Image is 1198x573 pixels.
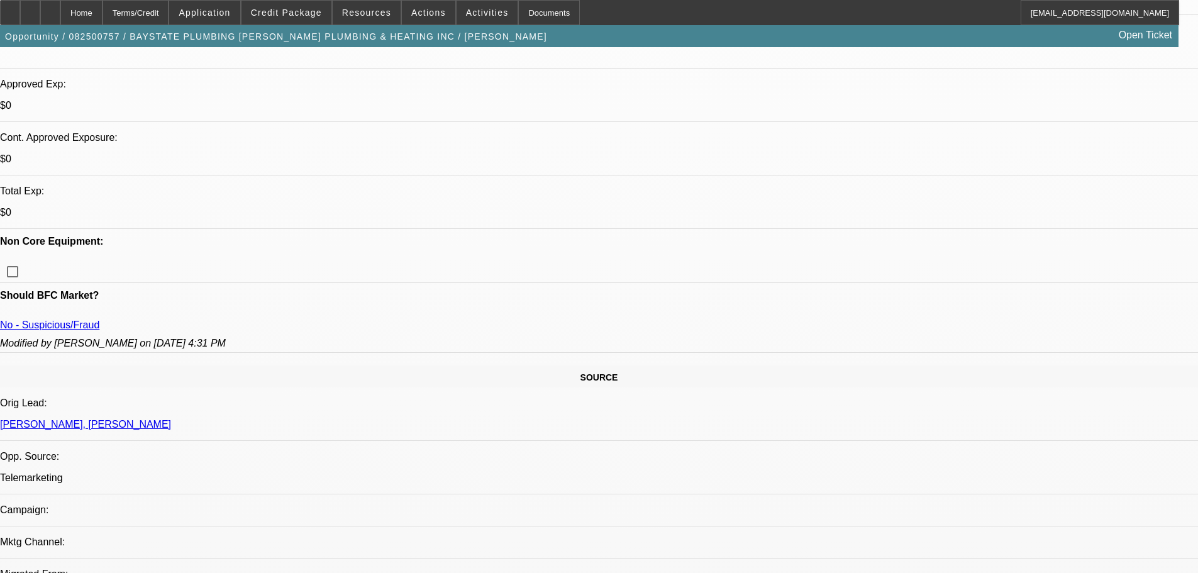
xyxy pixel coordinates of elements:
[5,31,547,42] span: Opportunity / 082500757 / BAYSTATE PLUMBING [PERSON_NAME] PLUMBING & HEATING INC / [PERSON_NAME]
[251,8,322,18] span: Credit Package
[333,1,401,25] button: Resources
[411,8,446,18] span: Actions
[1114,25,1177,46] a: Open Ticket
[402,1,455,25] button: Actions
[169,1,240,25] button: Application
[179,8,230,18] span: Application
[241,1,331,25] button: Credit Package
[457,1,518,25] button: Activities
[342,8,391,18] span: Resources
[466,8,509,18] span: Activities
[580,372,618,382] span: SOURCE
